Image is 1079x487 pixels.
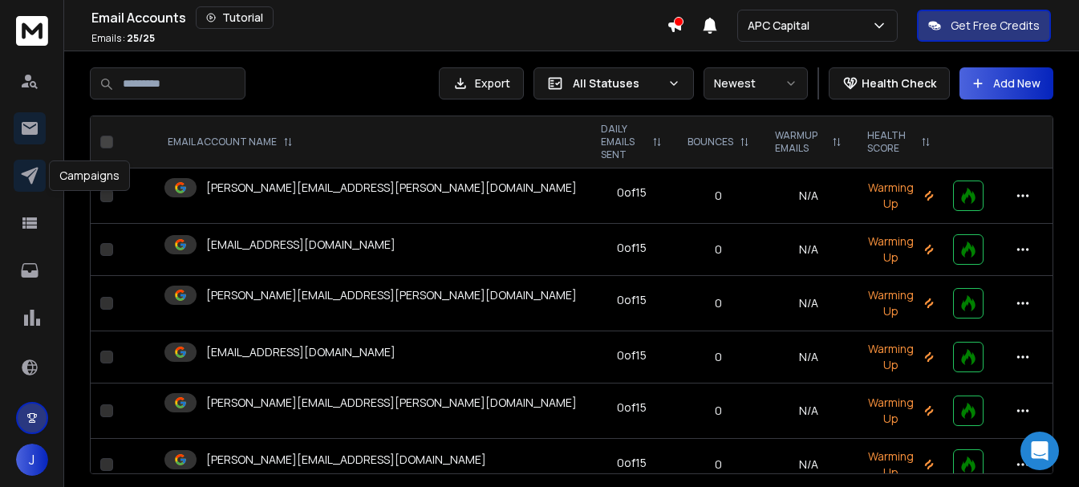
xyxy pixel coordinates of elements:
[684,403,752,419] p: 0
[862,75,936,91] p: Health Check
[762,384,854,439] td: N/A
[684,349,752,365] p: 0
[688,136,733,148] p: BOUNCES
[864,448,934,481] p: Warming Up
[196,6,274,29] button: Tutorial
[206,237,395,253] p: [EMAIL_ADDRESS][DOMAIN_NAME]
[206,452,486,468] p: [PERSON_NAME][EMAIL_ADDRESS][DOMAIN_NAME]
[762,331,854,384] td: N/A
[684,188,752,204] p: 0
[867,129,915,155] p: HEALTH SCORE
[16,444,48,476] button: J
[684,457,752,473] p: 0
[91,32,155,45] p: Emails :
[206,395,577,411] p: [PERSON_NAME][EMAIL_ADDRESS][PERSON_NAME][DOMAIN_NAME]
[206,180,577,196] p: [PERSON_NAME][EMAIL_ADDRESS][PERSON_NAME][DOMAIN_NAME]
[748,18,816,34] p: APC Capital
[127,31,155,45] span: 25 / 25
[617,240,647,256] div: 0 of 15
[91,6,667,29] div: Email Accounts
[864,341,934,373] p: Warming Up
[617,400,647,416] div: 0 of 15
[49,160,130,191] div: Campaigns
[704,67,808,99] button: Newest
[1020,432,1059,470] div: Open Intercom Messenger
[617,347,647,363] div: 0 of 15
[951,18,1040,34] p: Get Free Credits
[206,344,395,360] p: [EMAIL_ADDRESS][DOMAIN_NAME]
[617,185,647,201] div: 0 of 15
[601,123,647,161] p: DAILY EMAILS SENT
[917,10,1051,42] button: Get Free Credits
[439,67,524,99] button: Export
[864,233,934,266] p: Warming Up
[684,241,752,258] p: 0
[762,276,854,331] td: N/A
[573,75,661,91] p: All Statuses
[617,455,647,471] div: 0 of 15
[168,136,293,148] div: EMAIL ACCOUNT NAME
[775,129,825,155] p: WARMUP EMAILS
[206,287,577,303] p: [PERSON_NAME][EMAIL_ADDRESS][PERSON_NAME][DOMAIN_NAME]
[684,295,752,311] p: 0
[762,224,854,276] td: N/A
[829,67,950,99] button: Health Check
[864,180,934,212] p: Warming Up
[864,395,934,427] p: Warming Up
[762,168,854,224] td: N/A
[959,67,1053,99] button: Add New
[864,287,934,319] p: Warming Up
[617,292,647,308] div: 0 of 15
